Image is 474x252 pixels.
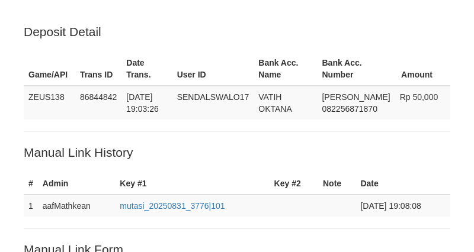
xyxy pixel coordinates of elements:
[120,201,225,211] a: mutasi_20250831_3776|101
[121,52,172,86] th: Date Trans.
[355,173,450,195] th: Date
[355,195,450,217] td: [DATE] 19:08:08
[400,92,438,102] span: Rp 50,000
[258,92,292,114] span: VATIH OKTANA
[75,86,121,119] td: 86844842
[177,92,249,102] span: SENDALSWALO17
[172,52,254,86] th: User ID
[115,173,269,195] th: Key #1
[24,86,75,119] td: ZEUS138
[322,92,390,102] span: [PERSON_NAME]
[126,92,159,114] span: [DATE] 19:03:26
[38,173,116,195] th: Admin
[24,173,38,195] th: #
[38,195,116,217] td: aafMathkean
[317,52,395,86] th: Bank Acc. Number
[318,173,355,195] th: Note
[322,104,377,114] span: Copy 082256871870 to clipboard
[24,52,75,86] th: Game/API
[395,52,450,86] th: Amount
[254,52,317,86] th: Bank Acc. Name
[24,195,38,217] td: 1
[24,23,450,40] p: Deposit Detail
[270,173,318,195] th: Key #2
[24,144,450,161] p: Manual Link History
[75,52,121,86] th: Trans ID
